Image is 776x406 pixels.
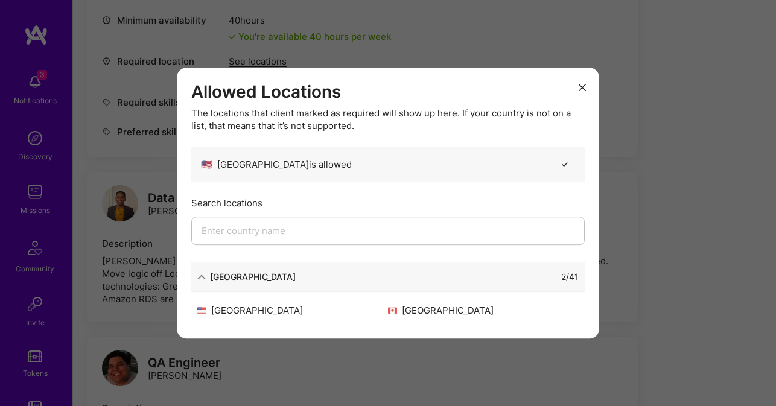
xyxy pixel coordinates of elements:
[191,217,585,245] input: Enter country name
[579,84,586,91] i: icon Close
[197,273,206,281] i: icon ArrowDown
[201,158,352,171] div: [GEOGRAPHIC_DATA] is allowed
[201,158,212,171] span: 🇺🇸
[561,270,579,283] div: 2 / 41
[560,160,569,169] i: icon CheckBlack
[197,304,388,317] div: [GEOGRAPHIC_DATA]
[191,107,585,132] div: The locations that client marked as required will show up here. If your country is not on a list,...
[388,304,579,317] div: [GEOGRAPHIC_DATA]
[177,68,599,339] div: modal
[191,82,585,103] h3: Allowed Locations
[191,197,585,209] div: Search locations
[197,307,206,314] img: United States
[388,307,397,314] img: Canada
[210,270,296,283] div: [GEOGRAPHIC_DATA]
